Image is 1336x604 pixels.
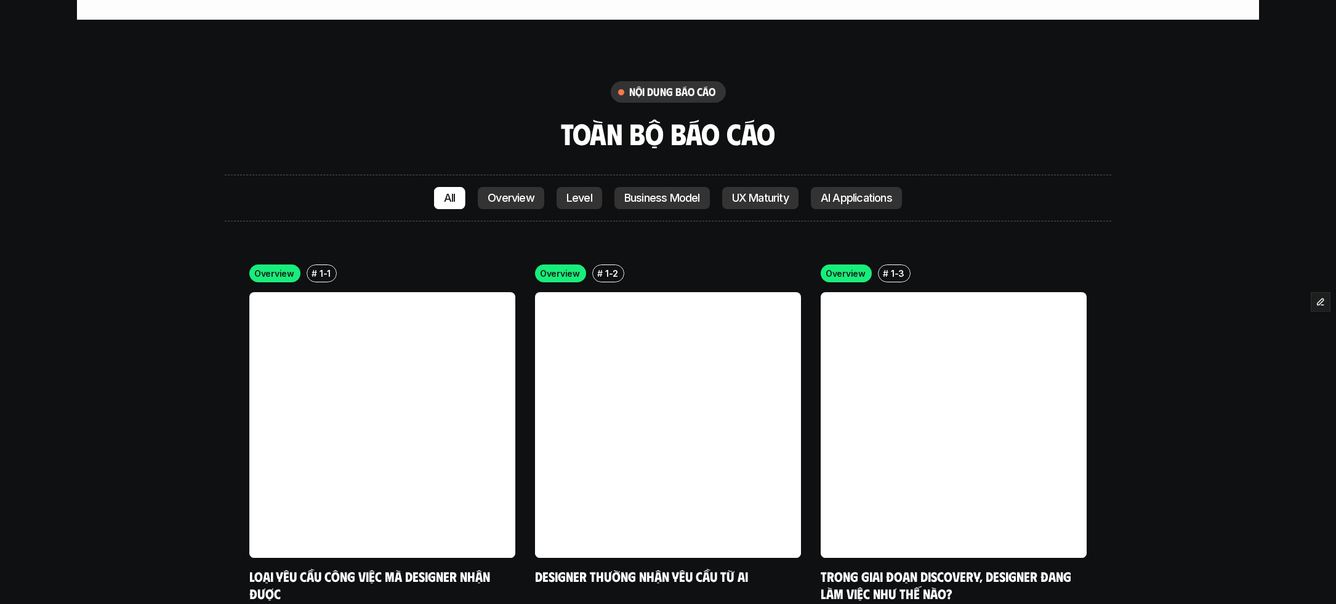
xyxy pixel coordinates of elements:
p: 1-2 [605,267,618,280]
p: 1-1 [320,267,331,280]
h6: # [312,269,317,278]
p: All [444,192,456,204]
a: Overview [478,187,544,209]
p: 1-3 [891,267,904,280]
a: All [434,187,465,209]
button: Edit Framer Content [1311,293,1330,311]
a: Level [557,187,602,209]
h3: Toàn bộ báo cáo [453,117,883,150]
p: Level [566,192,592,204]
a: AI Applications [811,187,902,209]
p: UX Maturity [732,192,789,204]
p: Business Model [624,192,700,204]
a: Business Model [614,187,710,209]
a: Designer thường nhận yêu cầu từ ai [535,568,748,584]
a: UX Maturity [722,187,799,209]
p: Overview [826,267,866,280]
h6: # [597,269,603,278]
a: Loại yêu cầu công việc mà designer nhận được [249,568,493,602]
h6: # [883,269,888,278]
p: Overview [540,267,580,280]
p: Overview [488,192,534,204]
p: Overview [254,267,294,280]
a: Trong giai đoạn Discovery, designer đang làm việc như thế nào? [821,568,1074,602]
h6: nội dung báo cáo [629,85,716,99]
p: AI Applications [821,192,892,204]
